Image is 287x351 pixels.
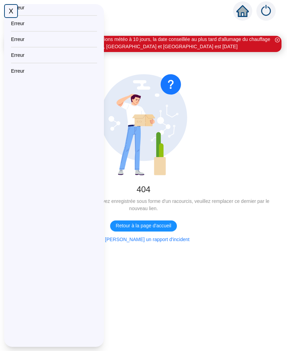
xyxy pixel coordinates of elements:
[11,52,97,59] div: Erreur
[11,20,97,27] div: Erreur
[110,220,177,231] button: Retour à la page d'accueil
[275,38,280,42] span: close-circle
[17,36,270,50] div: Message de [DATE] : En l'état des prévisions météo à 10 jours, la date conseillée au plus tard d'...
[11,198,276,212] div: Cette page n'existe pas/plus. Si vous l'avez enregistrée sous forme d'un racourcis, veuillez remp...
[11,184,276,195] div: 404
[116,222,171,229] span: Retour à la page d'accueil
[256,1,276,21] img: alerts
[92,234,195,245] button: [PERSON_NAME] un rapport d'incident
[11,68,97,74] div: Erreur
[105,236,189,243] span: [PERSON_NAME] un rapport d'incident
[236,5,249,17] span: home
[11,36,97,43] div: Erreur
